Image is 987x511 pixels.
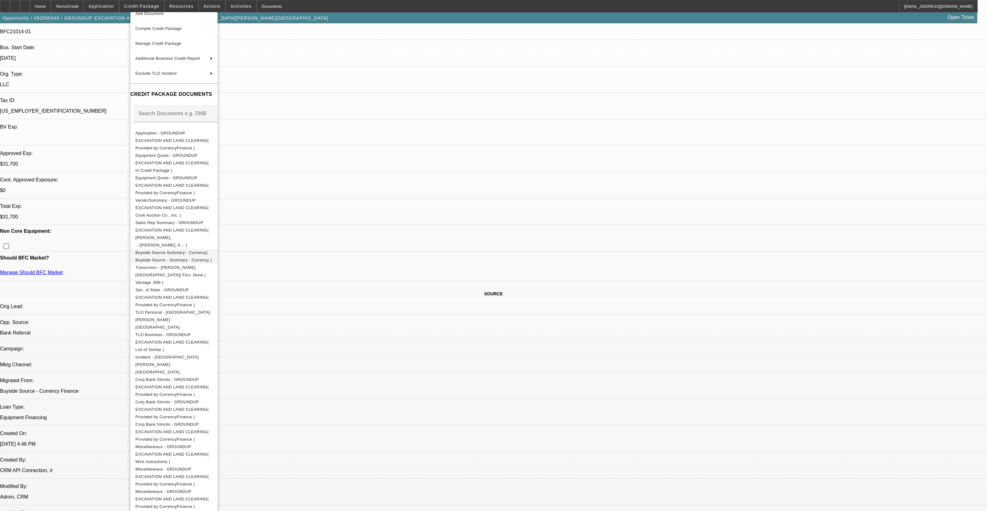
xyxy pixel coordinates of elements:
[135,287,209,307] span: Sec. of State - GROUNDUP EXCAVATION AND LAND CLEARING( Provided by CurrencyFinance )
[130,488,218,510] button: Miscellaneous - GROUNDUP EXCAVATION AND LAND CLEARING( Provided by CurrencyFinance )
[130,376,218,398] button: Corp Bank Stmnts - GROUNDUP EXCAVATION AND LAND CLEARING( Provided by CurrencyFinance )
[130,249,218,264] button: Buyside Source Summary - Currency( Buyside Source - Summary - Currency )
[135,444,209,464] span: Miscellaneous - GROUNDUP EXCAVATION AND LAND CLEARING( Wire instructions )
[135,332,209,352] span: TLO Business - GROUNDUP EXCAVATION AND LAND CLEARING( List of Similar )
[135,175,209,195] span: Equipment Quote - GROUNDUP EXCAVATION AND LAND CLEARING( Provided by CurrencyFinance )
[135,250,212,262] span: Buyside Source Summary - Currency( Buyside Source - Summary - Currency )
[135,71,176,76] span: Exclude TLO Incident
[130,174,218,196] button: Equipment Quote - GROUNDUP EXCAVATION AND LAND CLEARING( Provided by CurrencyFinance )
[135,489,209,509] span: Miscellaneous - GROUNDUP EXCAVATION AND LAND CLEARING( Provided by CurrencyFinance )
[130,465,218,488] button: Miscellaneous - GROUNDUP EXCAVATION AND LAND CLEARING( Provided by CurrencyFinance )
[130,308,218,331] button: TLO Personal - Middleton, Lawton
[130,196,218,219] button: VendorSummary - GROUNDUP EXCAVATION AND LAND CLEARING( Cook Auction Co., Inc. )
[130,331,218,353] button: TLO Business - GROUNDUP EXCAVATION AND LAND CLEARING( List of Similar )
[130,420,218,443] button: Corp Bank Stmnts - GROUNDUP EXCAVATION AND LAND CLEARING( Provided by CurrencyFinance )
[130,129,218,152] button: Application - GROUNDUP EXCAVATION AND LAND CLEARING( Provided by CurrencyFinance )
[135,198,209,217] span: VendorSummary - GROUNDUP EXCAVATION AND LAND CLEARING( Cook Auction Co., Inc. )
[135,56,200,61] span: Additional Business Credit Report
[130,353,218,376] button: Incident - Middleton, Lawton
[135,26,182,31] span: Compile Credit Package
[135,354,199,374] span: Incident - [GEOGRAPHIC_DATA][PERSON_NAME][GEOGRAPHIC_DATA]
[130,152,218,174] button: Equipment Quote - GROUNDUP EXCAVATION AND LAND CLEARING( In Credit Package )
[135,130,209,150] span: Application - GROUNDUP EXCAVATION AND LAND CLEARING( Provided by CurrencyFinance )
[135,422,209,441] span: Corp Bank Stmnts - GROUNDUP EXCAVATION AND LAND CLEARING( Provided by CurrencyFinance )
[139,110,206,116] mat-label: Search Documents e.g. DNB
[135,11,164,16] span: Add Document
[130,91,218,98] h4: CREDIT PACKAGE DOCUMENTS
[135,310,210,329] span: TLO Personal - [GEOGRAPHIC_DATA][PERSON_NAME][GEOGRAPHIC_DATA]
[135,466,209,486] span: Miscellaneous - GROUNDUP EXCAVATION AND LAND CLEARING( Provided by CurrencyFinance )
[130,264,218,286] button: Transunion - Middleton, Lawton( Fico: None | Vantage :699 )
[135,399,209,419] span: Corp Bank Stmnts - GROUNDUP EXCAVATION AND LAND CLEARING( Provided by CurrencyFinance )
[130,443,218,465] button: Miscellaneous - GROUNDUP EXCAVATION AND LAND CLEARING( Wire instructions )
[135,265,206,284] span: Transunion - [PERSON_NAME][GEOGRAPHIC_DATA]( Fico: None | Vantage :699 )
[135,220,209,247] span: Sales Rep Summary - GROUNDUP EXCAVATION AND LAND CLEARING( [PERSON_NAME], .../[PERSON_NAME], K... )
[135,377,209,396] span: Corp Bank Stmnts - GROUNDUP EXCAVATION AND LAND CLEARING( Provided by CurrencyFinance )
[135,153,209,172] span: Equipment Quote - GROUNDUP EXCAVATION AND LAND CLEARING( In Credit Package )
[130,219,218,249] button: Sales Rep Summary - GROUNDUP EXCAVATION AND LAND CLEARING( Rustebakke, .../O'Connor, K... )
[130,286,218,308] button: Sec. of State - GROUNDUP EXCAVATION AND LAND CLEARING( Provided by CurrencyFinance )
[135,41,181,46] span: Manage Credit Package
[130,398,218,420] button: Corp Bank Stmnts - GROUNDUP EXCAVATION AND LAND CLEARING( Provided by CurrencyFinance )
